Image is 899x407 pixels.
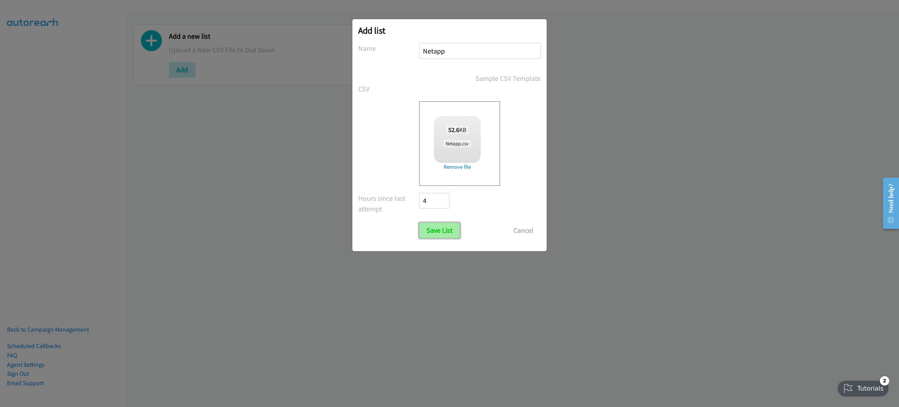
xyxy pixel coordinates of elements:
[876,172,899,234] iframe: Resource Center
[446,126,469,134] span: KB
[448,126,459,134] strong: 52.6
[358,193,419,214] label: Hours since last attempt
[443,140,471,147] span: Netapp.csv
[506,223,541,238] button: Cancel
[833,373,893,401] iframe: Checklist
[358,84,419,94] label: CSV
[358,25,541,36] h2: Add list
[476,73,541,84] a: Sample CSV Template
[434,163,481,171] a: Remove file
[419,223,460,238] input: Save List
[358,43,419,54] label: Name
